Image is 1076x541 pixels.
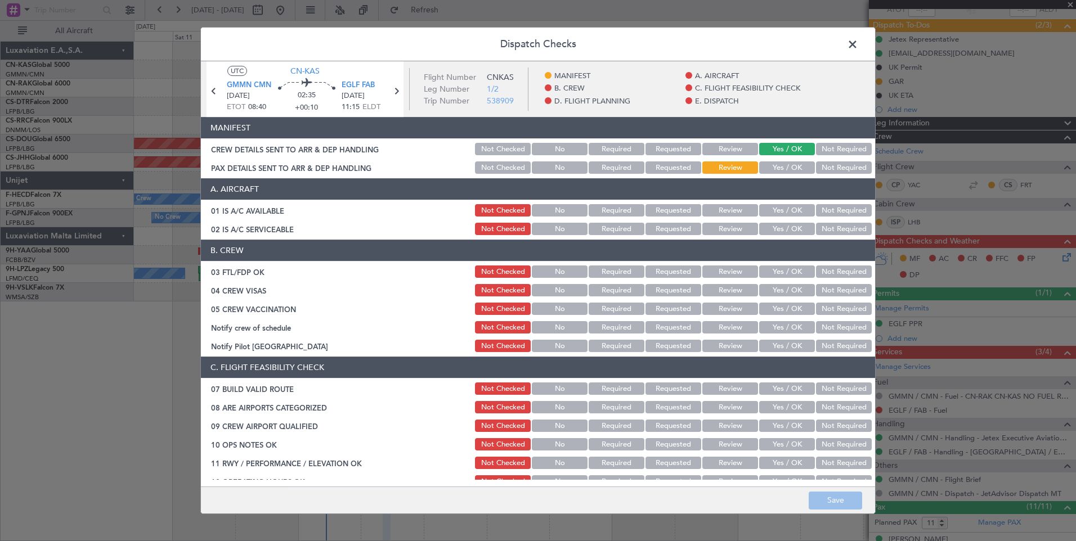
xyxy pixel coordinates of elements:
[816,223,872,235] button: Not Required
[816,204,872,217] button: Not Required
[816,420,872,432] button: Not Required
[816,475,872,488] button: Not Required
[816,143,872,155] button: Not Required
[816,401,872,413] button: Not Required
[816,438,872,450] button: Not Required
[816,161,872,174] button: Not Required
[816,321,872,333] button: Not Required
[816,303,872,315] button: Not Required
[816,340,872,352] button: Not Required
[816,265,872,278] button: Not Required
[816,382,872,395] button: Not Required
[816,457,872,469] button: Not Required
[816,284,872,296] button: Not Required
[201,28,875,61] header: Dispatch Checks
